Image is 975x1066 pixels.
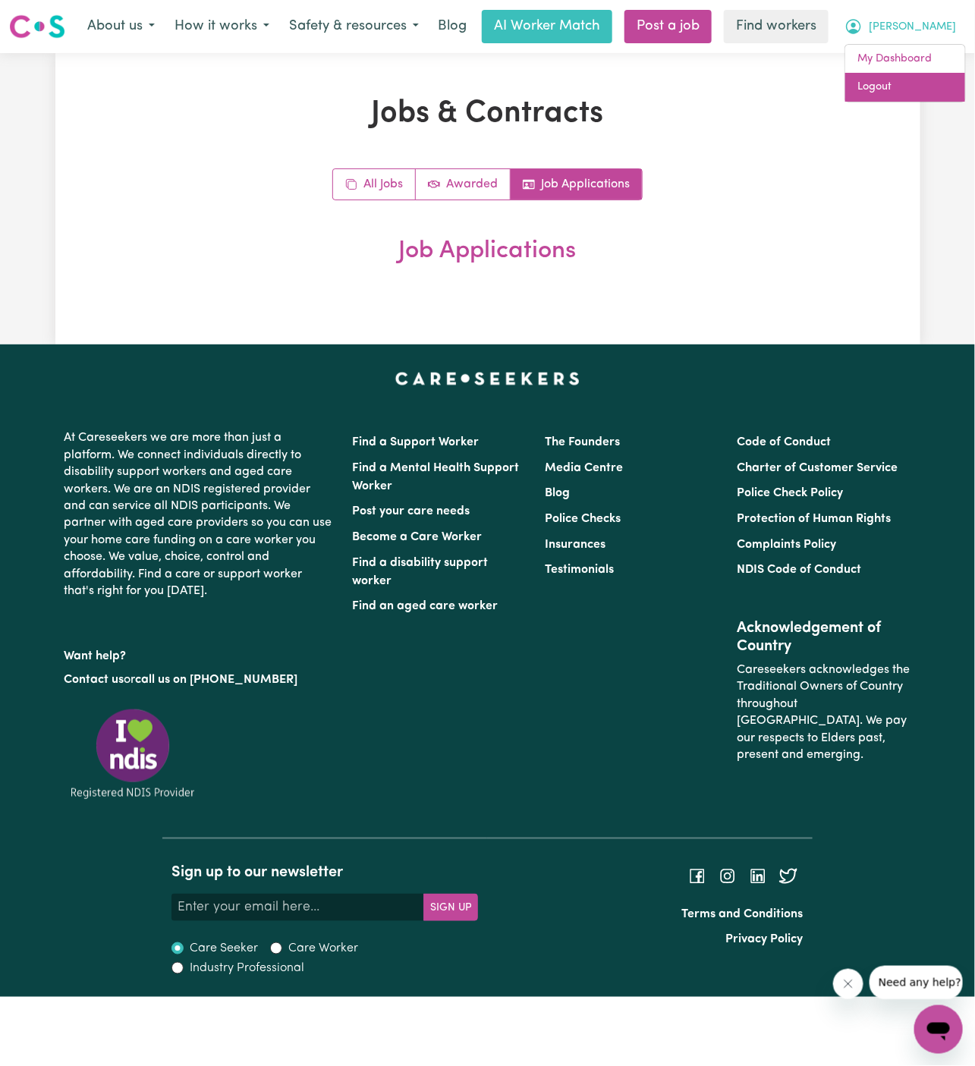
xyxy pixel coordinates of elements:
[869,19,956,36] span: [PERSON_NAME]
[64,706,201,801] img: Registered NDIS provider
[279,11,429,42] button: Safety & resources
[724,10,829,43] a: Find workers
[845,45,965,74] a: My Dashboard
[545,436,620,448] a: The Founders
[137,96,839,132] h1: Jobs & Contracts
[833,969,863,999] iframe: Close message
[545,539,605,551] a: Insurances
[737,539,836,551] a: Complaints Policy
[688,870,706,882] a: Follow Careseekers on Facebook
[9,9,65,44] a: Careseekers logo
[682,908,804,920] a: Terms and Conditions
[845,73,965,102] a: Logout
[353,505,470,517] a: Post your care needs
[737,513,891,525] a: Protection of Human Rights
[137,237,839,266] h2: Job Applications
[737,462,898,474] a: Charter of Customer Service
[64,674,124,686] a: Contact us
[333,169,416,200] a: All jobs
[737,564,861,576] a: NDIS Code of Conduct
[545,564,614,576] a: Testimonials
[171,894,424,921] input: Enter your email here...
[171,863,478,882] h2: Sign up to our newsletter
[416,169,511,200] a: Active jobs
[395,372,580,384] a: Careseekers home page
[726,933,804,945] a: Privacy Policy
[423,894,478,921] button: Subscribe
[545,487,570,499] a: Blog
[844,44,966,102] div: My Account
[624,10,712,43] a: Post a job
[914,1005,963,1054] iframe: Button to launch messaging window
[353,531,483,543] a: Become a Care Worker
[353,600,499,612] a: Find an aged care worker
[288,939,358,958] label: Care Worker
[165,11,279,42] button: How it works
[9,13,65,40] img: Careseekers logo
[511,169,642,200] a: Job applications
[353,557,489,587] a: Find a disability support worker
[353,436,480,448] a: Find a Support Worker
[77,11,165,42] button: About us
[353,462,520,492] a: Find a Mental Health Support Worker
[190,959,304,977] label: Industry Professional
[737,656,911,769] p: Careseekers acknowledges the Traditional Owners of Country throughout [GEOGRAPHIC_DATA]. We pay o...
[64,642,335,665] p: Want help?
[779,870,797,882] a: Follow Careseekers on Twitter
[429,10,476,43] a: Blog
[64,665,335,694] p: or
[545,462,623,474] a: Media Centre
[482,10,612,43] a: AI Worker Match
[870,966,963,999] iframe: Message from company
[136,674,298,686] a: call us on [PHONE_NUMBER]
[64,423,335,605] p: At Careseekers we are more than just a platform. We connect individuals directly to disability su...
[749,870,767,882] a: Follow Careseekers on LinkedIn
[545,513,621,525] a: Police Checks
[737,487,843,499] a: Police Check Policy
[737,436,831,448] a: Code of Conduct
[737,619,911,656] h2: Acknowledgement of Country
[835,11,966,42] button: My Account
[719,870,737,882] a: Follow Careseekers on Instagram
[190,939,258,958] label: Care Seeker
